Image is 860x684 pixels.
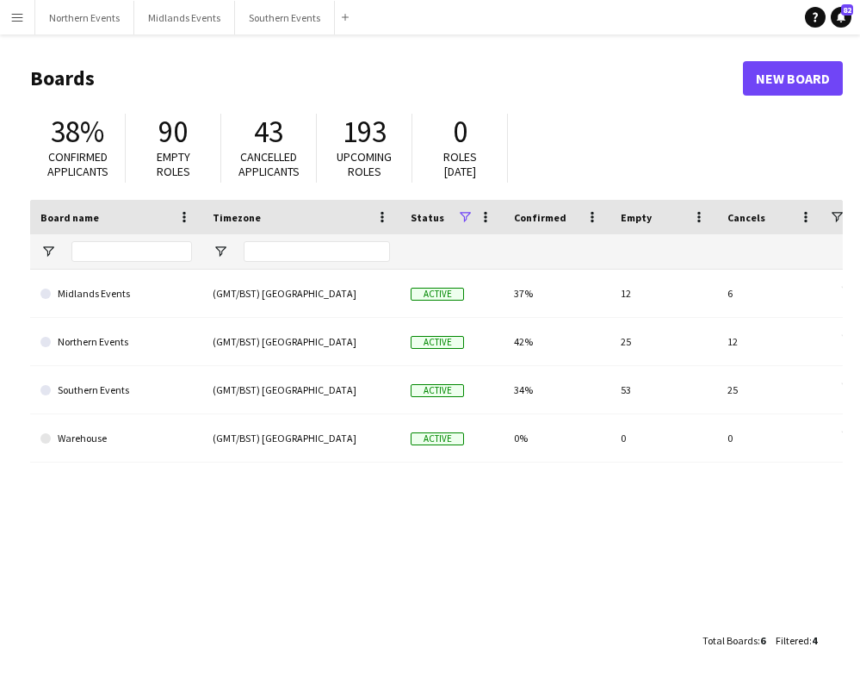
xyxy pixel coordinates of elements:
span: Confirmed applicants [47,149,108,179]
span: Total Boards [702,634,758,647]
div: 25 [610,318,717,365]
span: 90 [158,113,188,151]
div: 37% [504,270,610,317]
span: Cancelled applicants [238,149,300,179]
span: 0 [453,113,467,151]
span: 6 [760,634,765,647]
div: 25 [717,366,824,414]
input: Board name Filter Input [71,241,192,262]
span: Empty [621,211,652,224]
div: : [776,624,817,657]
span: Filtered [776,634,809,647]
span: Confirmed [514,211,566,224]
div: 6 [717,270,824,317]
div: 0 [610,414,717,462]
div: (GMT/BST) [GEOGRAPHIC_DATA] [202,318,400,365]
div: 34% [504,366,610,414]
span: Upcoming roles [337,149,392,179]
div: 12 [717,318,824,365]
a: New Board [743,61,843,96]
span: Roles [DATE] [443,149,477,179]
span: 38% [51,113,104,151]
span: Active [411,336,464,349]
span: 82 [841,4,853,16]
span: Active [411,384,464,397]
div: 53 [610,366,717,414]
a: 82 [831,7,851,28]
span: Active [411,288,464,301]
span: 193 [343,113,387,151]
button: Southern Events [235,1,335,34]
span: Board name [40,211,99,224]
a: Midlands Events [40,270,192,318]
span: Active [411,432,464,445]
div: 42% [504,318,610,365]
div: (GMT/BST) [GEOGRAPHIC_DATA] [202,366,400,414]
div: 0% [504,414,610,462]
span: 4 [812,634,817,647]
button: Midlands Events [134,1,235,34]
button: Open Filter Menu [40,244,56,259]
div: (GMT/BST) [GEOGRAPHIC_DATA] [202,414,400,462]
span: Empty roles [157,149,190,179]
button: Open Filter Menu [213,244,228,259]
span: Timezone [213,211,261,224]
input: Timezone Filter Input [244,241,390,262]
span: 43 [254,113,283,151]
div: : [702,624,765,657]
h1: Boards [30,65,743,91]
div: 0 [717,414,824,462]
button: Northern Events [35,1,134,34]
a: Northern Events [40,318,192,366]
span: Cancels [727,211,765,224]
span: Status [411,211,444,224]
div: 12 [610,270,717,317]
a: Southern Events [40,366,192,414]
div: (GMT/BST) [GEOGRAPHIC_DATA] [202,270,400,317]
a: Warehouse [40,414,192,463]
